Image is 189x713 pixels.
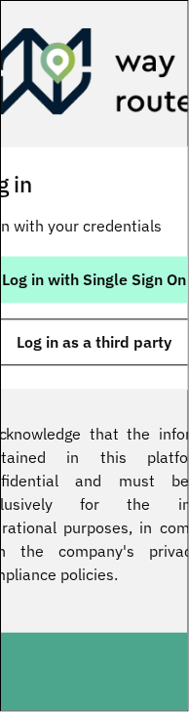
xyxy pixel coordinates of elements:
span: Log in with Single Sign On [3,273,187,288]
span: Log in as a third party [18,335,172,351]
